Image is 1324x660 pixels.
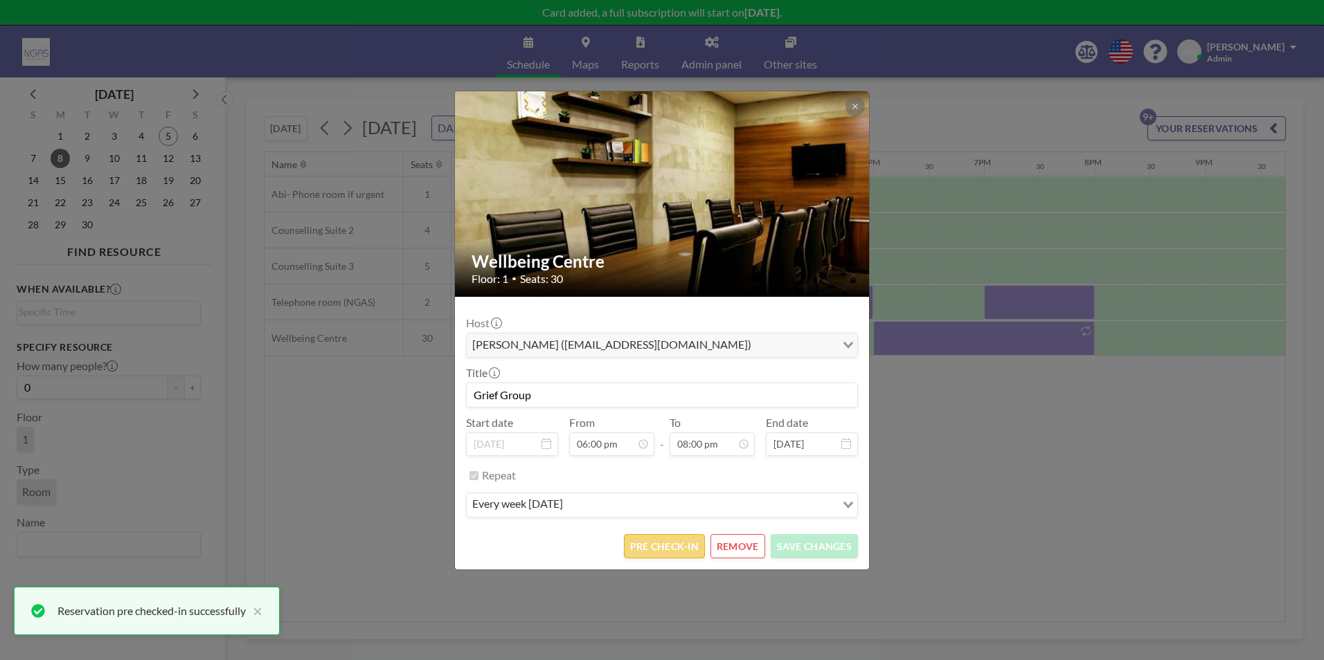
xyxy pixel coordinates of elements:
[755,336,834,354] input: Search for option
[467,493,857,517] div: Search for option
[467,383,857,407] input: (No title)
[246,603,262,619] button: close
[766,416,808,430] label: End date
[472,251,854,272] h2: Wellbeing Centre
[466,316,501,330] label: Host
[771,534,858,558] button: SAVE CHANGES
[670,416,681,430] label: To
[472,272,508,286] span: Floor: 1
[710,534,765,558] button: REMOVE
[482,468,516,482] label: Repeat
[660,421,664,451] span: -
[466,416,513,430] label: Start date
[466,366,499,380] label: Title
[57,603,246,619] div: Reservation pre checked-in successfully
[469,496,566,514] span: every week [DATE]
[512,273,517,284] span: •
[469,336,754,354] span: [PERSON_NAME] ([EMAIL_ADDRESS][DOMAIN_NAME])
[520,272,563,286] span: Seats: 30
[567,496,834,514] input: Search for option
[455,55,870,332] img: 537.jpg
[624,534,705,558] button: PRE CHECK-IN
[467,333,857,357] div: Search for option
[569,416,595,430] label: From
